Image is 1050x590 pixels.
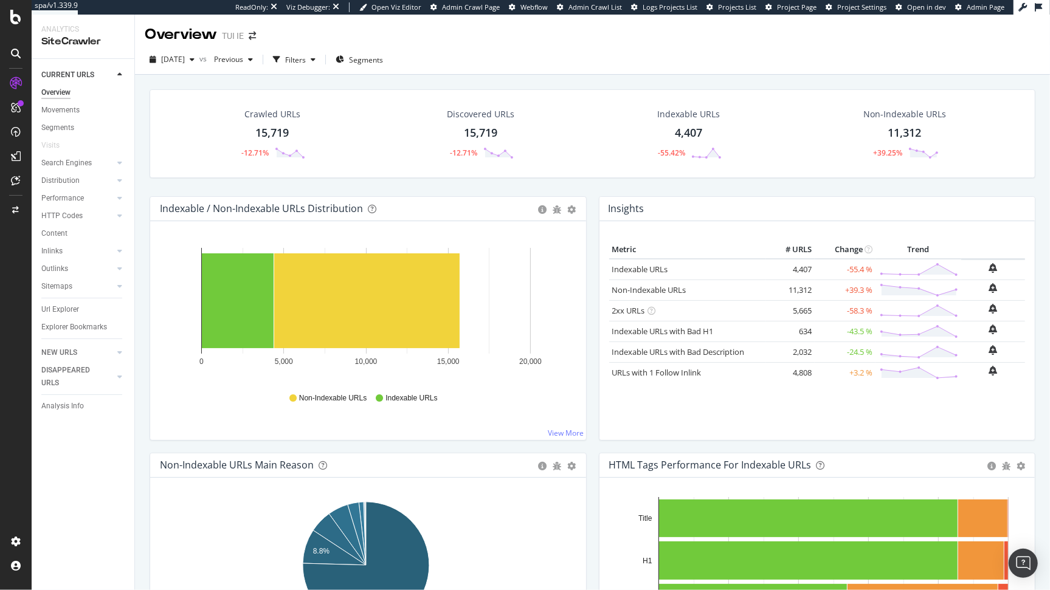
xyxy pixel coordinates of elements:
a: Overview [41,86,126,99]
td: 11,312 [766,280,815,300]
div: Overview [145,24,217,45]
div: Explorer Bookmarks [41,321,107,334]
button: Segments [331,50,388,69]
div: Non-Indexable URLs Main Reason [160,459,314,471]
div: TUI IE [222,30,244,42]
td: 2,032 [766,341,815,362]
a: Indexable URLs with Bad H1 [612,326,714,337]
div: Analytics [41,24,125,35]
a: Indexable URLs with Bad Description [612,346,745,357]
div: NEW URLS [41,346,77,359]
text: 15,000 [437,357,460,366]
a: Admin Crawl Page [430,2,500,12]
a: Visits [41,139,72,152]
div: Distribution [41,174,80,187]
div: bug [553,205,562,214]
td: 5,665 [766,300,815,321]
text: 8.8% [313,547,330,555]
div: Filters [285,55,306,65]
text: 20,000 [519,357,542,366]
div: circle-info [987,462,996,470]
a: Content [41,227,126,240]
td: 4,407 [766,259,815,280]
th: # URLS [766,241,815,259]
a: 2xx URLs [612,305,645,316]
span: Logs Projects List [643,2,697,12]
span: Segments [349,55,383,65]
span: Admin Page [967,2,1004,12]
span: vs [199,53,209,64]
a: NEW URLS [41,346,114,359]
div: circle-info [539,462,547,470]
div: 15,719 [255,125,289,141]
div: CURRENT URLS [41,69,94,81]
div: Outlinks [41,262,68,275]
div: 11,312 [888,125,921,141]
td: 4,808 [766,362,815,383]
a: Distribution [41,174,114,187]
td: -55.4 % [815,259,876,280]
span: Admin Crawl List [568,2,622,12]
span: Project Settings [837,2,886,12]
a: Search Engines [41,157,114,170]
text: Title [638,514,652,523]
a: Explorer Bookmarks [41,321,126,334]
div: DISAPPEARED URLS [41,364,103,389]
div: bell-plus [989,304,998,314]
a: Outlinks [41,262,114,275]
a: Project Settings [826,2,886,12]
div: Overview [41,86,71,99]
a: Url Explorer [41,303,126,316]
div: Analysis Info [41,400,84,413]
div: bug [553,462,562,470]
button: Previous [209,50,258,69]
span: Previous [209,54,243,64]
a: Non-Indexable URLs [612,284,686,295]
a: Sitemaps [41,280,114,293]
div: Crawled URLs [244,108,300,120]
div: Performance [41,192,84,205]
span: Admin Crawl Page [442,2,500,12]
span: Project Page [777,2,817,12]
a: Indexable URLs [612,264,668,275]
td: 634 [766,321,815,341]
h4: Insights [609,201,644,217]
div: Url Explorer [41,303,79,316]
text: 5,000 [275,357,293,366]
a: Admin Page [955,2,1004,12]
th: Change [815,241,876,259]
a: Analysis Info [41,400,126,413]
div: Visits [41,139,60,152]
text: 10,000 [355,357,378,366]
div: bell-plus [989,263,998,273]
button: Filters [268,50,320,69]
div: 15,719 [464,125,497,141]
div: circle-info [539,205,547,214]
div: Segments [41,122,74,134]
td: +39.3 % [815,280,876,300]
div: gear [568,462,576,470]
svg: A chart. [160,241,572,382]
a: Inlinks [41,245,114,258]
div: +39.25% [873,148,902,158]
div: bell-plus [989,283,998,293]
a: CURRENT URLS [41,69,114,81]
text: H1 [643,557,652,565]
div: Non-Indexable URLs [863,108,946,120]
div: Search Engines [41,157,92,170]
div: Content [41,227,67,240]
td: -24.5 % [815,341,876,362]
a: Open Viz Editor [359,2,421,12]
div: SiteCrawler [41,35,125,49]
div: Movements [41,104,80,117]
a: Logs Projects List [631,2,697,12]
span: Open in dev [907,2,946,12]
div: Sitemaps [41,280,72,293]
a: DISAPPEARED URLS [41,364,114,389]
div: HTTP Codes [41,210,83,222]
div: bell-plus [989,324,998,334]
span: Projects List [718,2,756,12]
a: Segments [41,122,126,134]
a: Project Page [765,2,817,12]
